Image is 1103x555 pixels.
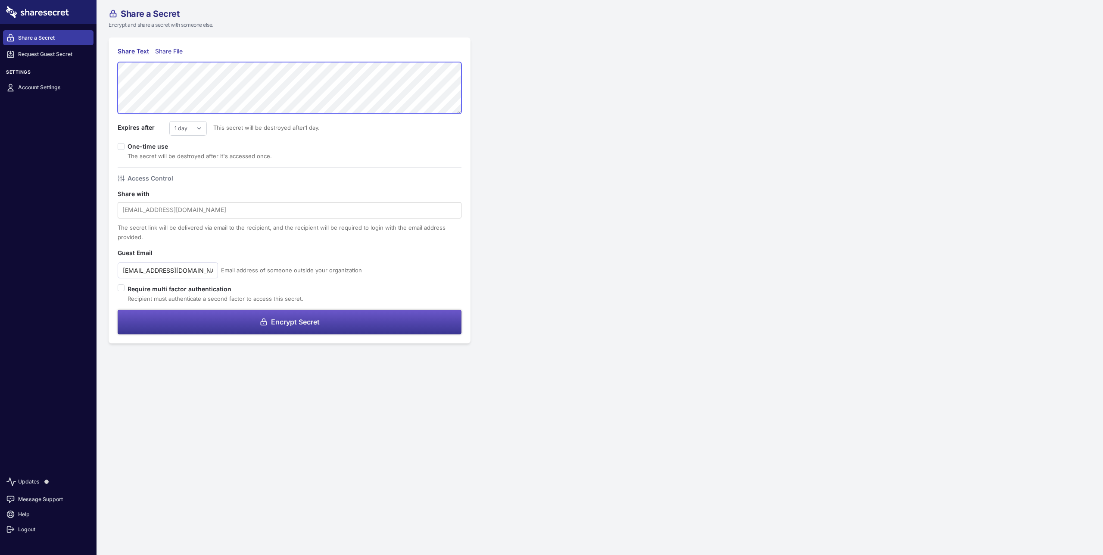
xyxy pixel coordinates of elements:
[3,69,93,78] h3: Settings
[207,123,320,132] span: This secret will be destroyed after 1 day .
[128,295,303,302] span: Recipient must authenticate a second factor to access this secret.
[118,189,169,199] label: Share with
[3,30,93,45] a: Share a Secret
[128,174,173,183] h4: Access Control
[118,262,218,278] input: guest@example.com
[128,284,303,294] label: Require multi factor authentication
[1060,512,1093,545] iframe: Drift Widget Chat Controller
[118,224,446,240] span: The secret link will be delivered via email to the recipient, and the recipient will be required ...
[3,47,93,62] a: Request Guest Secret
[3,492,93,507] a: Message Support
[221,265,362,275] span: Email address of someone outside your organization
[3,472,93,492] a: Updates
[155,47,187,56] div: Share File
[3,80,93,95] a: Account Settings
[271,318,320,325] span: Encrypt Secret
[118,47,149,56] div: Share Text
[109,21,519,29] p: Encrypt and share a secret with someone else.
[128,143,174,150] label: One-time use
[118,248,169,258] label: Guest Email
[128,151,272,161] div: The secret will be destroyed after it's accessed once.
[118,123,169,132] label: Expires after
[121,9,179,18] span: Share a Secret
[118,310,461,334] button: Encrypt Secret
[3,522,93,537] a: Logout
[3,507,93,522] a: Help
